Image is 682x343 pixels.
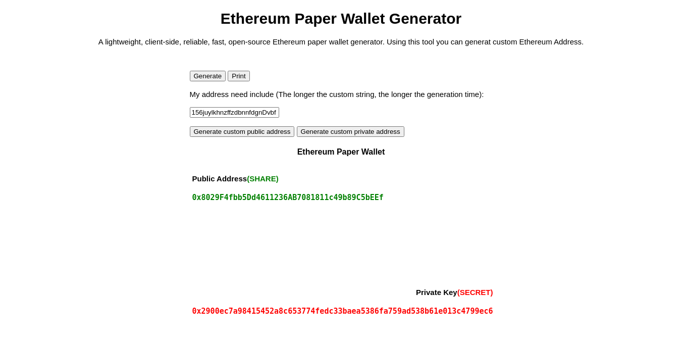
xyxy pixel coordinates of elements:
div: 0x8029F4fbb5Dd4611236AB7081811c49b89C5bEEf [192,193,493,202]
input: 66 [190,107,279,118]
span: (SECRET) [457,288,493,297]
th: Public Address [190,169,496,188]
span: (SHARE) [247,174,279,183]
div: 0x2900ec7a98415452a8c653774fedc33baea5386fa759ad538b61e013c4799ec6 [192,307,493,316]
button: Generate custom private address [297,126,404,137]
button: Generate custom public address [190,126,295,137]
button: Generate [190,71,226,81]
button: Print [228,71,249,81]
label: My address need include (The longer the custom string, the longer the generation time): [190,90,484,99]
div: Private Key [416,288,493,297]
p: A lightweight, client-side, reliable, fast, open-source Ethereum paper wallet generator. Using th... [4,37,678,46]
h1: Ethereum Paper Wallet Generator [4,10,678,27]
span: Ethereum Paper Wallet [297,148,385,156]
